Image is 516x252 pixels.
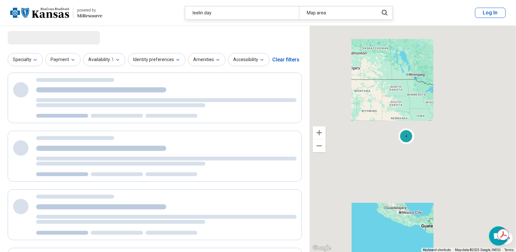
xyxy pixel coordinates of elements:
div: Clear filters [272,52,299,67]
button: Zoom out [313,139,326,152]
button: Zoom in [313,126,326,139]
a: Terms (opens in new tab) [505,248,514,252]
button: Payment [45,53,81,66]
div: powered by [77,7,102,13]
div: Open chat [489,226,508,246]
span: Map data ©2025 Google, INEGI [455,248,501,252]
div: leelin day [185,6,299,20]
button: Specialty [8,53,43,66]
button: Amenities [188,53,226,66]
span: Loading... [8,31,61,44]
a: Blue Cross Blue Shield Kansaspowered by [10,5,102,20]
button: Availability1 [83,53,125,66]
button: Log In [475,8,506,18]
button: Identity preferences [128,53,186,66]
button: Accessibility [228,53,270,66]
img: Blue Cross Blue Shield Kansas [10,5,69,20]
div: Map area [299,6,375,20]
div: 4 [399,129,414,144]
span: 1 [111,56,114,63]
